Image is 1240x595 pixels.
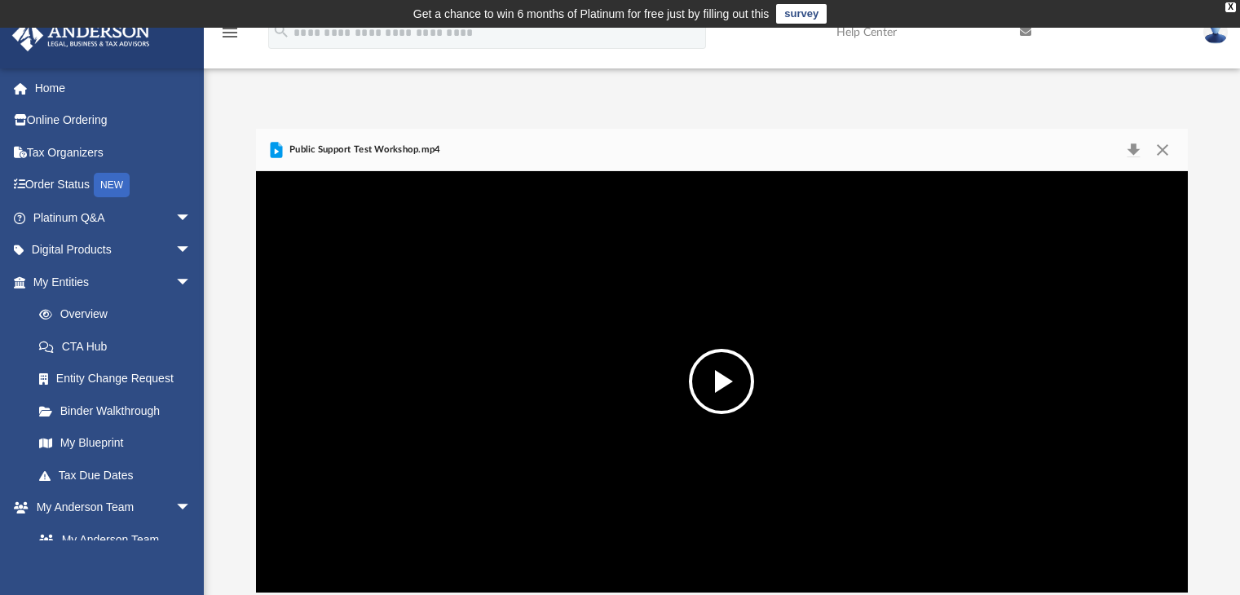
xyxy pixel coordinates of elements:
[23,394,216,427] a: Binder Walkthrough
[256,129,1189,593] div: Preview
[11,201,216,234] a: Platinum Q&Aarrow_drop_down
[256,171,1189,592] div: File preview
[220,23,240,42] i: menu
[94,173,130,197] div: NEW
[175,201,208,235] span: arrow_drop_down
[175,266,208,299] span: arrow_drop_down
[11,491,208,524] a: My Anderson Teamarrow_drop_down
[23,427,208,460] a: My Blueprint
[11,136,216,169] a: Tax Organizers
[23,363,216,395] a: Entity Change Request
[1119,139,1149,161] button: Download
[1225,2,1236,12] div: close
[272,22,290,40] i: search
[23,523,200,556] a: My Anderson Team
[220,31,240,42] a: menu
[1203,20,1228,44] img: User Pic
[175,234,208,267] span: arrow_drop_down
[23,298,216,331] a: Overview
[23,330,216,363] a: CTA Hub
[7,20,155,51] img: Anderson Advisors Platinum Portal
[11,169,216,202] a: Order StatusNEW
[11,234,216,267] a: Digital Productsarrow_drop_down
[286,143,441,157] span: Public Support Test Workshop.mp4
[1148,139,1177,161] button: Close
[11,72,216,104] a: Home
[776,4,827,24] a: survey
[11,104,216,137] a: Online Ordering
[23,459,216,491] a: Tax Due Dates
[11,266,216,298] a: My Entitiesarrow_drop_down
[413,4,770,24] div: Get a chance to win 6 months of Platinum for free just by filling out this
[175,491,208,525] span: arrow_drop_down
